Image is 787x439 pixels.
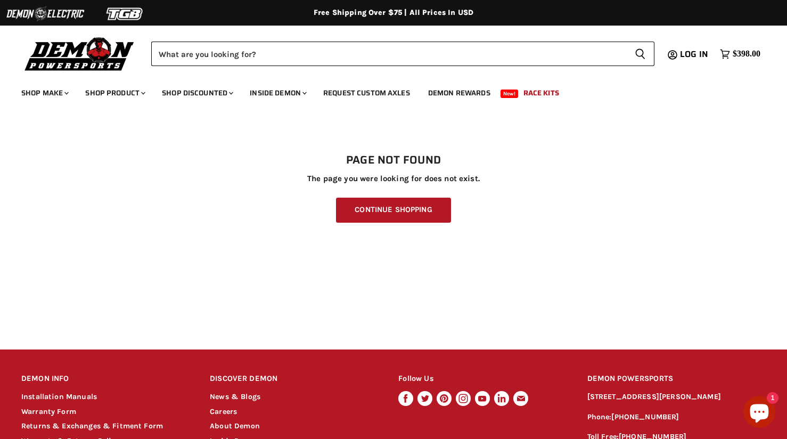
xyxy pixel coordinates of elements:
img: Demon Electric Logo 2 [5,4,85,24]
a: Shop Discounted [154,82,240,104]
a: [PHONE_NUMBER] [611,412,679,421]
a: Demon Rewards [420,82,498,104]
a: Continue Shopping [336,198,450,223]
p: Phone: [587,411,766,424]
a: About Demon [210,421,260,430]
a: Warranty Form [21,407,76,416]
a: Returns & Exchanges & Fitment Form [21,421,163,430]
button: Search [626,42,654,66]
form: Product [151,42,654,66]
a: Shop Make [13,82,75,104]
a: Request Custom Axles [315,82,418,104]
img: TGB Logo 2 [85,4,165,24]
a: Installation Manuals [21,392,97,401]
span: New! [501,90,519,98]
span: $398.00 [733,49,760,59]
p: [STREET_ADDRESS][PERSON_NAME] [587,391,766,403]
a: Careers [210,407,237,416]
a: Inside Demon [242,82,313,104]
h1: Page not found [21,154,766,167]
a: News & Blogs [210,392,260,401]
h2: DEMON INFO [21,367,190,392]
inbox-online-store-chat: Shopify online store chat [740,396,778,430]
span: Log in [680,47,708,61]
a: Log in [675,50,715,59]
a: $398.00 [715,46,766,62]
h2: DISCOVER DEMON [210,367,379,392]
a: Race Kits [515,82,567,104]
p: The page you were looking for does not exist. [21,174,766,183]
h2: Follow Us [398,367,567,392]
a: Shop Product [77,82,152,104]
h2: DEMON POWERSPORTS [587,367,766,392]
input: Search [151,42,626,66]
ul: Main menu [13,78,758,104]
img: Demon Powersports [21,35,138,72]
